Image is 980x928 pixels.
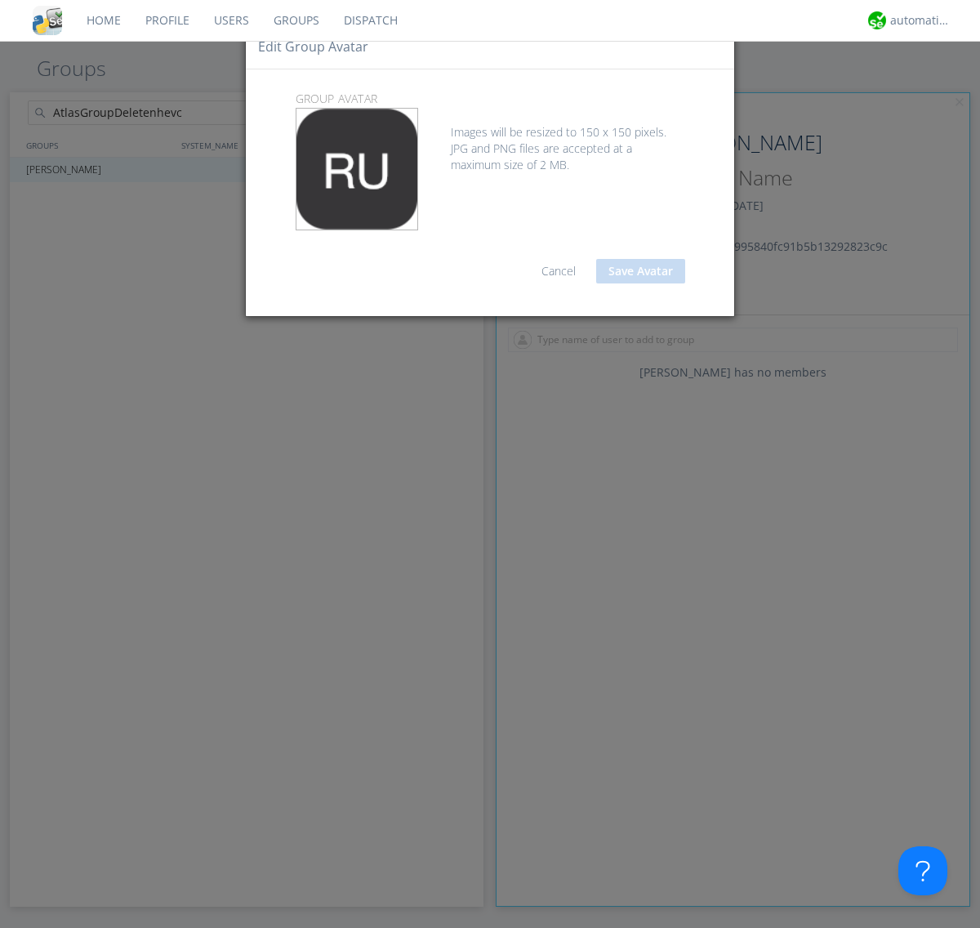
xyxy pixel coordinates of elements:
[283,90,697,108] p: group Avatar
[296,108,685,173] div: Images will be resized to 150 x 150 pixels. JPG and PNG files are accepted at a maximum size of 2...
[890,12,951,29] div: automation+atlas
[596,259,685,283] button: Save Avatar
[258,38,368,56] h4: Edit group Avatar
[868,11,886,29] img: d2d01cd9b4174d08988066c6d424eccd
[296,109,417,230] img: 373638.png
[33,6,62,35] img: cddb5a64eb264b2086981ab96f4c1ba7
[541,263,576,279] a: Cancel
